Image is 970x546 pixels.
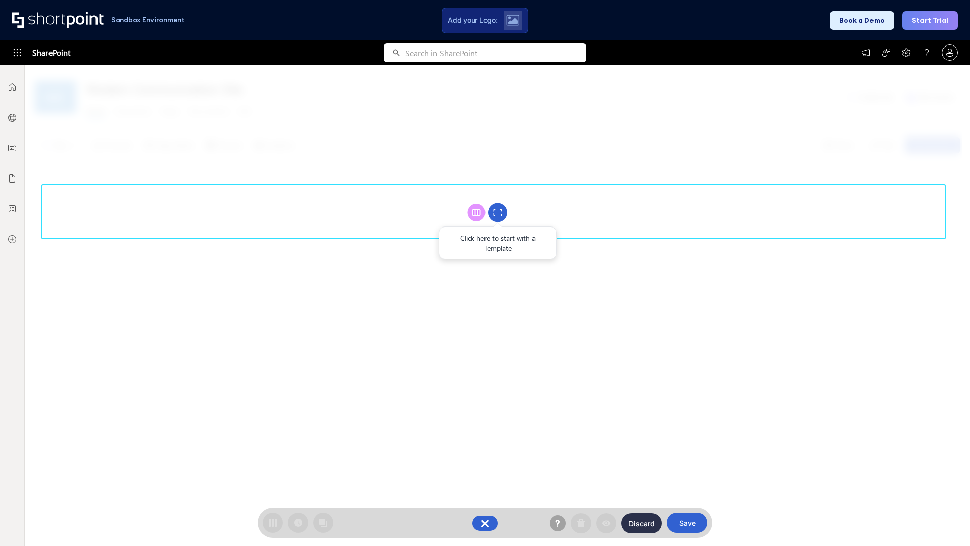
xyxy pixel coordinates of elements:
[902,11,958,30] button: Start Trial
[621,513,662,533] button: Discard
[788,429,970,546] iframe: Chat Widget
[405,43,586,62] input: Search in SharePoint
[506,15,519,26] img: Upload logo
[830,11,894,30] button: Book a Demo
[448,16,497,25] span: Add your Logo:
[667,513,707,533] button: Save
[111,17,185,23] h1: Sandbox Environment
[32,40,70,65] span: SharePoint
